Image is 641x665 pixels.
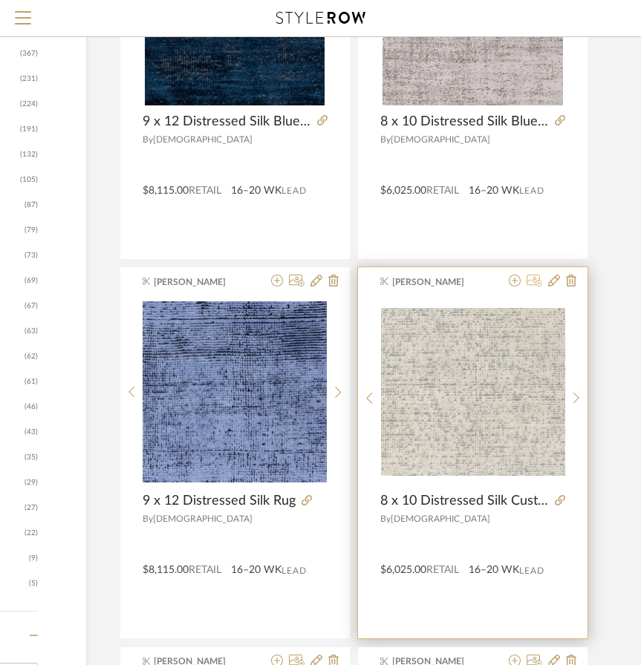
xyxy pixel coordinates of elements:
[231,183,282,199] span: 16–20 WK
[519,566,544,576] span: Lead
[20,142,38,166] span: (132)
[20,168,38,191] span: (105)
[391,135,490,144] span: [DEMOGRAPHIC_DATA]
[154,275,247,289] span: [PERSON_NAME]
[25,445,38,469] span: (35)
[391,514,490,523] span: [DEMOGRAPHIC_DATA]
[380,186,426,196] span: $6,025.00
[25,319,38,343] span: (63)
[380,135,391,144] span: By
[25,193,38,217] span: (87)
[143,135,153,144] span: By
[20,67,38,91] span: (231)
[29,546,38,570] span: (9)
[25,471,38,494] span: (29)
[143,493,296,509] span: 9 x 12 Distressed Silk Rug
[25,420,38,444] span: (43)
[381,308,565,476] img: 8 x 10 Distressed Silk Custom Rug
[25,344,38,368] span: (62)
[469,183,519,199] span: 16–20 WK
[143,514,153,523] span: By
[426,186,459,196] span: Retail
[25,243,38,267] span: (73)
[25,218,38,242] span: (79)
[153,135,253,144] span: [DEMOGRAPHIC_DATA]
[189,565,221,575] span: Retail
[380,565,426,575] span: $6,025.00
[143,114,311,130] span: 9 x 12 Distressed Silk Blue Rug
[143,186,189,196] span: $8,115.00
[25,294,38,318] span: (67)
[29,571,38,595] span: (5)
[380,514,391,523] span: By
[143,301,327,482] img: 9 x 12 Distressed Silk Rug
[231,563,282,578] span: 16–20 WK
[20,117,38,141] span: (191)
[25,269,38,292] span: (69)
[189,186,221,196] span: Retail
[426,565,459,575] span: Retail
[381,299,565,485] div: 0
[282,186,307,196] span: Lead
[25,395,38,419] span: (46)
[153,514,253,523] span: [DEMOGRAPHIC_DATA]
[519,186,544,196] span: Lead
[392,275,486,289] span: [PERSON_NAME]
[282,566,307,576] span: Lead
[469,563,519,578] span: 16–20 WK
[20,92,38,116] span: (224)
[25,496,38,520] span: (27)
[380,114,549,130] span: 8 x 10 Distressed Silk Blue Rug
[380,493,549,509] span: 8 x 10 Distressed Silk Custom Rug
[143,565,189,575] span: $8,115.00
[25,521,38,545] span: (22)
[25,370,38,393] span: (61)
[20,42,38,65] span: (367)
